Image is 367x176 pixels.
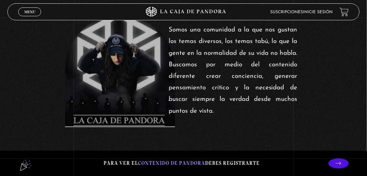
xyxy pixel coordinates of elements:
[169,24,297,117] p: Somos una comunidad a la que nos gustan los temas diversos, los temas tabú, lo que la gente en la...
[22,16,38,20] span: Cerrar
[24,10,35,14] span: Menu
[340,7,349,17] a: View your shopping cart
[303,10,333,14] a: Inicie sesión
[138,160,205,166] span: contenido de Pandora
[271,10,303,14] a: Suscripciones
[104,159,260,168] p: Para ver el debes registrarte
